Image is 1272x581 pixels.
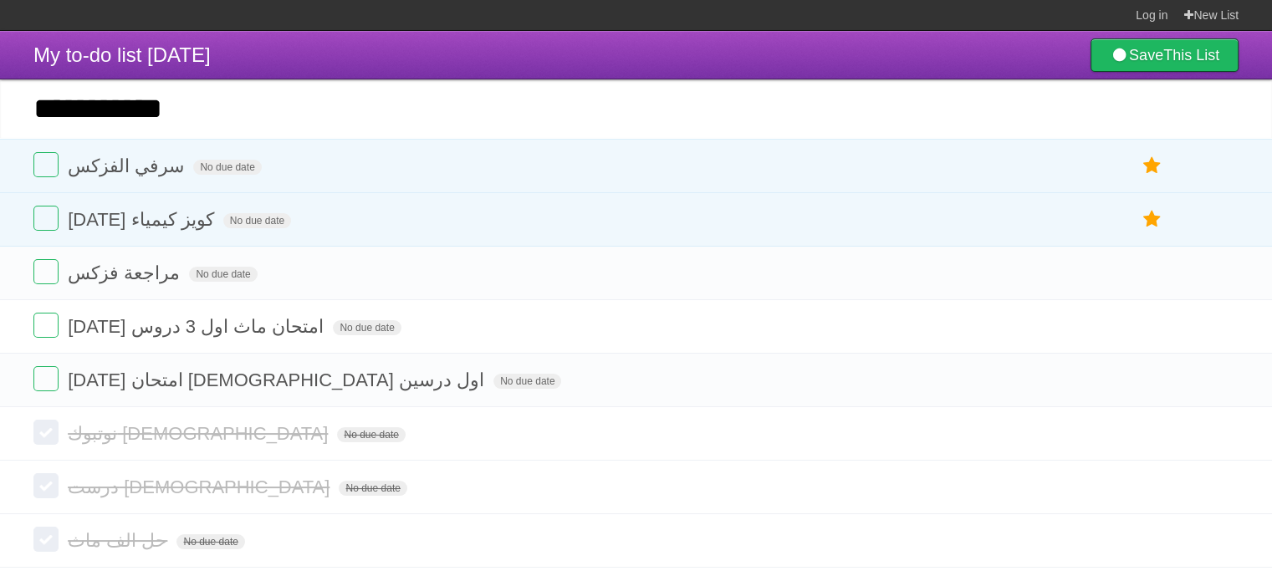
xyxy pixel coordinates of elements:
[33,43,211,66] span: My to-do list [DATE]
[33,152,59,177] label: Done
[68,316,328,337] span: [DATE] امتحان ماث اول 3 دروس
[68,155,188,176] span: سرفي الفزكس
[176,534,244,549] span: No due date
[33,420,59,445] label: Done
[223,213,291,228] span: No due date
[33,206,59,231] label: Done
[68,262,184,283] span: مراجعة فزكس
[1137,152,1168,180] label: Star task
[189,267,257,282] span: No due date
[193,160,261,175] span: No due date
[493,374,561,389] span: No due date
[33,259,59,284] label: Done
[68,477,334,497] span: درست [DEMOGRAPHIC_DATA]
[68,369,488,390] span: [DATE] امتحان [DEMOGRAPHIC_DATA] اول درسين
[337,427,405,442] span: No due date
[1091,38,1239,72] a: SaveThis List
[1137,206,1168,233] label: Star task
[33,366,59,391] label: Done
[1163,47,1219,64] b: This List
[339,481,406,496] span: No due date
[68,209,218,230] span: [DATE] كويز كيمياء
[33,313,59,338] label: Done
[68,530,171,551] span: حل الف ماث
[33,527,59,552] label: Done
[33,473,59,498] label: Done
[333,320,401,335] span: No due date
[68,423,332,444] span: نوتبوك [DEMOGRAPHIC_DATA]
